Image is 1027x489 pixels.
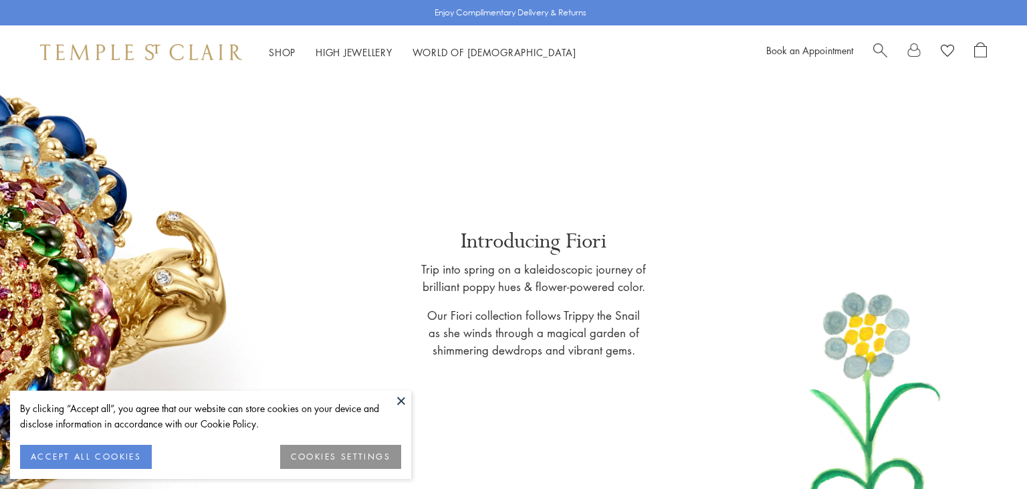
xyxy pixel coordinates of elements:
[766,43,853,57] a: Book an Appointment
[960,426,1014,476] iframe: Gorgias live chat messenger
[20,401,401,431] div: By clicking “Accept all”, you agree that our website can store cookies on your device and disclos...
[873,42,887,62] a: Search
[435,6,586,19] p: Enjoy Complimentary Delivery & Returns
[413,45,576,59] a: World of [DEMOGRAPHIC_DATA]World of [DEMOGRAPHIC_DATA]
[20,445,152,469] button: ACCEPT ALL COOKIES
[974,42,987,62] a: Open Shopping Bag
[316,45,392,59] a: High JewelleryHigh Jewellery
[269,44,576,61] nav: Main navigation
[269,45,296,59] a: ShopShop
[40,44,242,60] img: Temple St. Clair
[280,445,401,469] button: COOKIES SETTINGS
[941,42,954,62] a: View Wishlist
